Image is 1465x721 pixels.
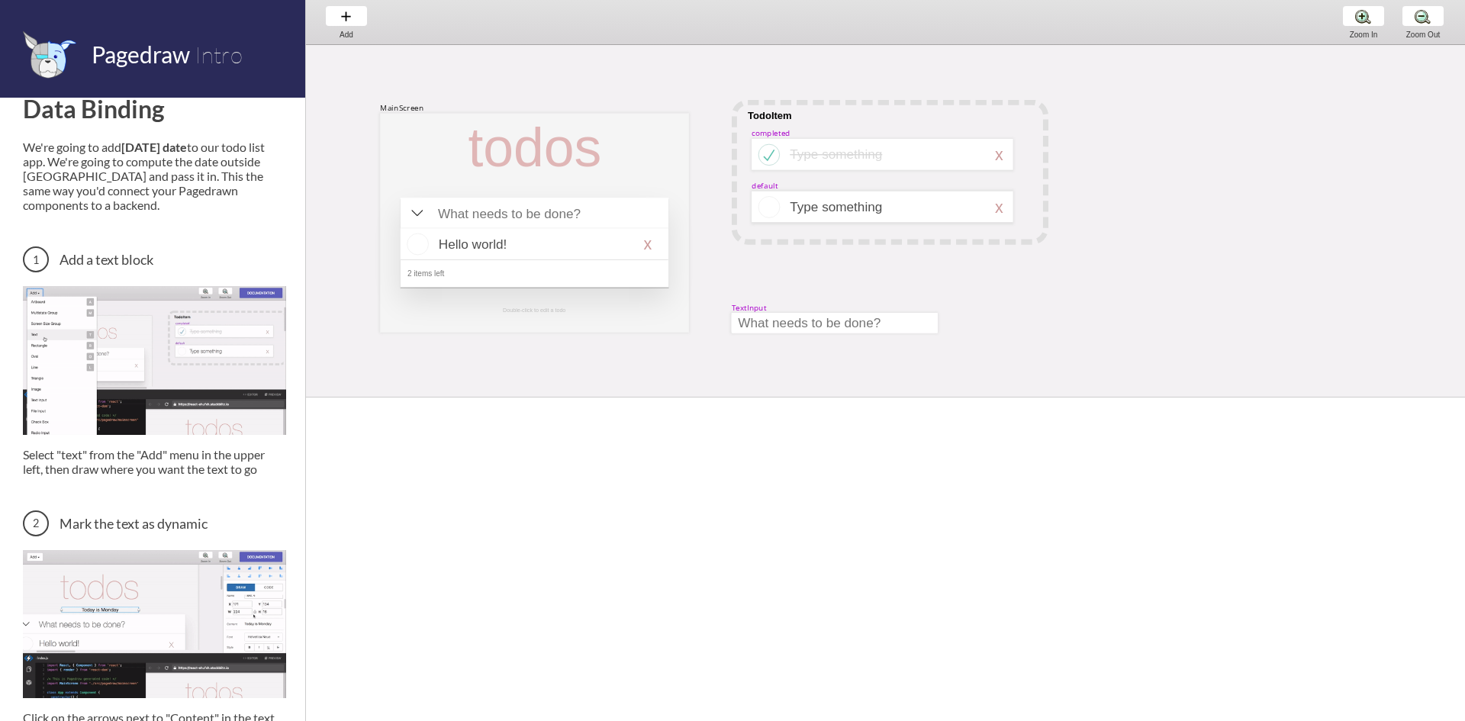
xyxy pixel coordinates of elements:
div: x [995,198,1003,216]
h3: Mark the text as dynamic [23,510,286,536]
div: Add [317,31,375,39]
div: MainScreen [380,102,423,113]
div: Zoom In [1335,31,1393,39]
p: Select "text" from the "Add" menu in the upper left, then draw where you want the text to go [23,447,286,476]
img: baseline-add-24px.svg [338,8,354,24]
span: Intro [195,40,243,69]
img: zoom-plus.png [1355,8,1371,24]
img: favicon.png [23,31,76,79]
strong: [DATE] date [121,140,187,154]
p: We're going to add to our todo list app. We're going to compute the date outside [GEOGRAPHIC_DATA... [23,140,286,212]
h1: Data Binding [23,94,286,124]
div: TextInput [732,302,767,313]
img: Make dynamic [23,550,286,698]
div: completed [752,128,790,139]
img: clip of: going to add -> text -> draw -> type "Today is Monday" [23,286,286,434]
h3: Add a text block [23,246,286,272]
img: zoom-minus.png [1415,8,1431,24]
div: Zoom Out [1394,31,1452,39]
div: default [752,180,778,191]
div: x [995,146,1003,164]
span: Pagedraw [92,40,190,68]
